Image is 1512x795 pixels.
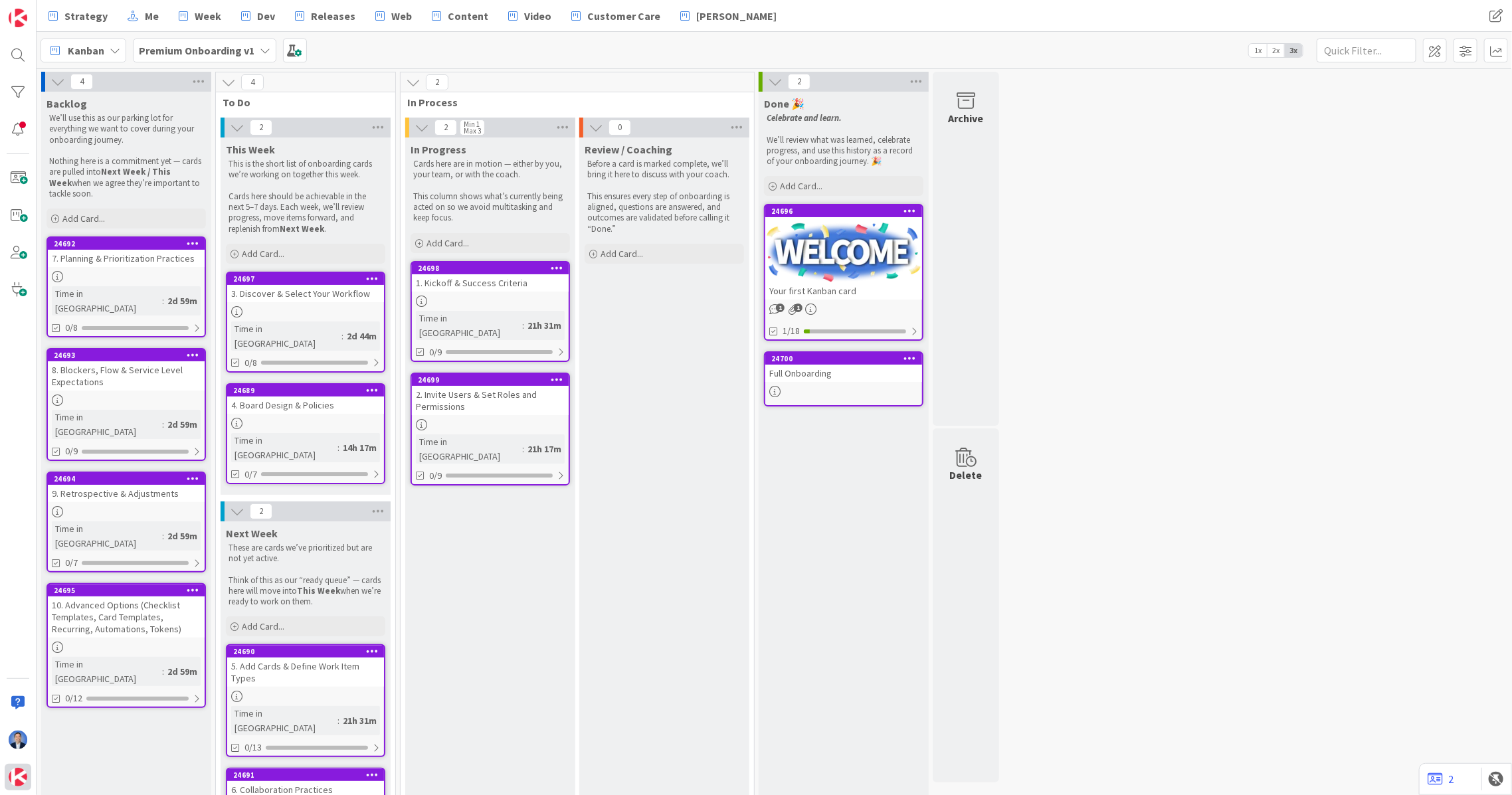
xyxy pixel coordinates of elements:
[788,74,810,90] span: 2
[412,262,569,274] div: 24698
[227,658,384,687] div: 5. Add Cards & Define Work Item Types
[233,274,384,284] div: 24697
[794,304,803,312] span: 1
[587,191,741,234] p: This ensures every step of onboarding is aligned, questions are answered, and outcomes are valida...
[1317,39,1416,62] input: Quick Filter...
[227,385,384,414] div: 246894. Board Design & Policies
[297,585,340,596] strong: This Week
[48,584,205,596] div: 24695
[341,329,343,343] span: :
[601,248,643,260] span: Add Card...
[287,4,363,28] a: Releases
[233,386,384,395] div: 24689
[229,575,383,608] p: Think of this as our “ready queue” — cards here will move into when we’re ready to work on them.
[48,361,205,391] div: 8. Blockers, Flow & Service Level Expectations
[411,143,466,156] span: In Progress
[9,9,27,27] img: Visit kanbanzone.com
[337,713,339,728] span: :
[609,120,631,135] span: 0
[227,385,384,397] div: 24689
[367,4,420,28] a: Web
[162,417,164,432] span: :
[49,156,203,199] p: Nothing here is a commitment yet — cards are pulled into when we agree they’re important to tackl...
[587,8,660,24] span: Customer Care
[65,444,78,458] span: 0/9
[524,442,565,456] div: 21h 17m
[54,586,205,595] div: 24695
[280,223,324,234] strong: Next Week
[250,503,272,519] span: 2
[522,442,524,456] span: :
[412,374,569,386] div: 24699
[244,468,257,482] span: 0/7
[164,529,201,543] div: 2d 59m
[337,440,339,455] span: :
[139,44,254,57] b: Premium Onboarding v1
[1249,44,1267,57] span: 1x
[52,657,162,686] div: Time in [GEOGRAPHIC_DATA]
[227,273,384,302] div: 246973. Discover & Select Your Workflow
[1285,44,1303,57] span: 3x
[563,4,668,28] a: Customer Care
[765,365,922,382] div: Full Onboarding
[418,375,569,385] div: 24699
[464,128,481,134] div: Max 3
[48,238,205,250] div: 24692
[311,8,355,24] span: Releases
[429,345,442,359] span: 0/9
[412,274,569,292] div: 1. Kickoff & Success Criteria
[226,527,278,540] span: Next Week
[672,4,785,28] a: [PERSON_NAME]
[771,207,922,216] div: 24696
[429,469,442,483] span: 0/9
[64,8,108,24] span: Strategy
[950,467,983,483] div: Delete
[343,329,380,343] div: 2d 44m
[48,250,205,267] div: 7. Planning & Prioritization Practices
[70,74,93,90] span: 4
[339,440,380,455] div: 14h 17m
[426,237,469,249] span: Add Card...
[416,434,522,464] div: Time in [GEOGRAPHIC_DATA]
[233,4,283,28] a: Dev
[696,8,777,24] span: [PERSON_NAME]
[227,397,384,414] div: 4. Board Design & Policies
[120,4,167,28] a: Me
[765,205,922,217] div: 24696
[765,353,922,365] div: 24700
[48,473,205,502] div: 246949. Retrospective & Adjustments
[164,294,201,308] div: 2d 59m
[164,664,201,679] div: 2d 59m
[171,4,229,28] a: Week
[418,264,569,273] div: 24698
[339,713,380,728] div: 21h 31m
[464,121,480,128] div: Min 1
[416,311,522,340] div: Time in [GEOGRAPHIC_DATA]
[949,110,984,126] div: Archive
[48,596,205,638] div: 10. Advanced Options (Checklist Templates, Card Templates, Recurring, Automations, Tokens)
[244,741,262,754] span: 0/13
[162,664,164,679] span: :
[52,410,162,439] div: Time in [GEOGRAPHIC_DATA]
[241,74,264,90] span: 4
[250,120,272,135] span: 2
[52,521,162,551] div: Time in [GEOGRAPHIC_DATA]
[48,349,205,391] div: 246938. Blockers, Flow & Service Level Expectations
[412,262,569,292] div: 246981. Kickoff & Success Criteria
[68,43,104,58] span: Kanban
[413,159,567,181] p: Cards here are in motion — either by you, your team, or with the coach.
[227,769,384,781] div: 24691
[48,238,205,267] div: 246927. Planning & Prioritization Practices
[231,706,337,735] div: Time in [GEOGRAPHIC_DATA]
[524,8,551,24] span: Video
[48,473,205,485] div: 24694
[413,191,567,224] p: This column shows what’s currently being acted on so we avoid multitasking and keep focus.
[765,282,922,300] div: Your first Kanban card
[227,285,384,302] div: 3. Discover & Select Your Workflow
[229,159,383,181] p: This is the short list of onboarding cards we’re working on together this week.
[48,485,205,502] div: 9. Retrospective & Adjustments
[54,351,205,360] div: 24693
[227,646,384,687] div: 246905. Add Cards & Define Work Item Types
[54,474,205,484] div: 24694
[765,205,922,300] div: 24696Your first Kanban card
